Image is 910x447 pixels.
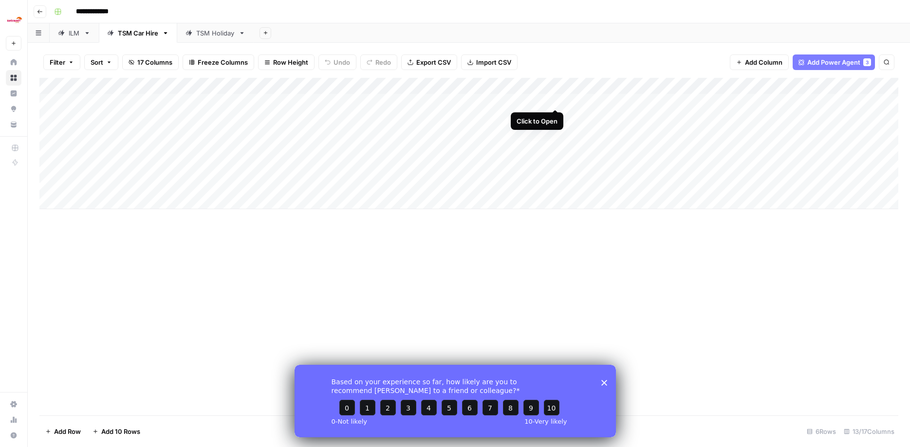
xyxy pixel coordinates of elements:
[6,428,21,443] button: Help + Support
[6,396,21,412] a: Settings
[318,54,356,70] button: Undo
[6,54,21,70] a: Home
[6,117,21,132] a: Your Data
[198,57,248,67] span: Freeze Columns
[177,23,254,43] a: TSM Holiday
[50,57,65,67] span: Filter
[803,424,840,439] div: 6 Rows
[6,86,21,101] a: Insights
[793,54,875,70] button: Add Power Agent3
[375,57,391,67] span: Redo
[6,8,21,32] button: Workspace: Ice Travel Group
[863,58,871,66] div: 3
[840,424,898,439] div: 13/17 Columns
[401,54,457,70] button: Export CSV
[273,57,308,67] span: Row Height
[101,427,140,436] span: Add 10 Rows
[334,57,350,67] span: Undo
[416,57,451,67] span: Export CSV
[122,54,179,70] button: 17 Columns
[99,23,177,43] a: TSM Car Hire
[461,54,518,70] button: Import CSV
[6,412,21,428] a: Usage
[137,57,172,67] span: 17 Columns
[6,70,21,86] a: Browse
[54,427,81,436] span: Add Row
[866,58,869,66] span: 3
[807,57,860,67] span: Add Power Agent
[84,54,118,70] button: Sort
[69,28,80,38] div: ILM
[118,28,158,38] div: TSM Car Hire
[50,23,99,43] a: ILM
[6,11,23,29] img: Ice Travel Group Logo
[183,54,254,70] button: Freeze Columns
[91,57,103,67] span: Sort
[517,116,557,126] div: Click to Open
[43,54,80,70] button: Filter
[360,54,397,70] button: Redo
[196,28,235,38] div: TSM Holiday
[6,101,21,117] a: Opportunities
[295,365,616,437] iframe: Survey from AirOps
[87,424,146,439] button: Add 10 Rows
[730,54,789,70] button: Add Column
[476,57,511,67] span: Import CSV
[39,424,87,439] button: Add Row
[745,57,782,67] span: Add Column
[258,54,315,70] button: Row Height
